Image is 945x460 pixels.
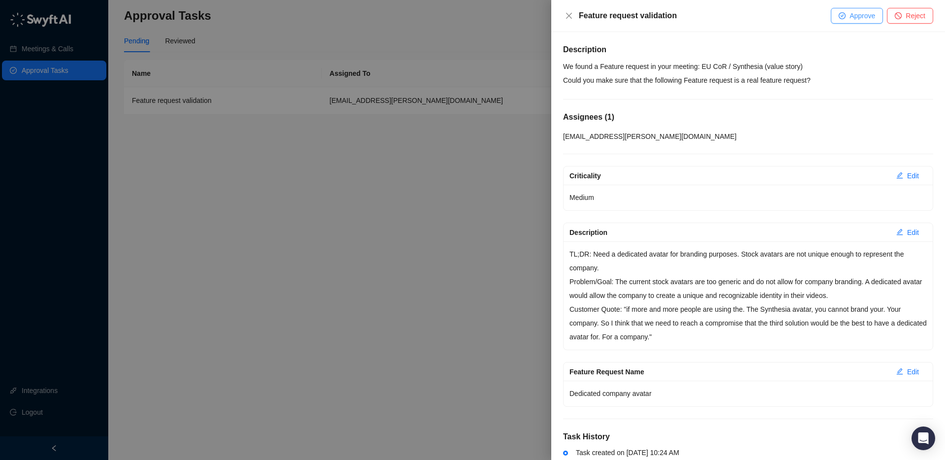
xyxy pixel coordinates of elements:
[563,132,736,140] span: [EMAIL_ADDRESS][PERSON_NAME][DOMAIN_NAME]
[888,168,927,184] button: Edit
[563,431,933,443] h5: Task History
[888,225,927,240] button: Edit
[563,111,933,123] h5: Assignees ( 1 )
[569,302,927,344] p: Customer Quote: "if more and more people are using the. The Synthesia avatar, you cannot brand yo...
[569,247,927,275] p: TL;DR: Need a dedicated avatar for branding purposes. Stock avatars are not unique enough to repr...
[569,191,927,204] p: Medium
[563,44,933,56] h5: Description
[888,364,927,380] button: Edit
[569,227,888,238] div: Description
[831,8,883,24] button: Approve
[906,10,925,21] span: Reject
[907,227,919,238] span: Edit
[569,366,888,377] div: Feature Request Name
[896,172,903,179] span: edit
[579,10,831,22] div: Feature request validation
[887,8,933,24] button: Reject
[850,10,875,21] span: Approve
[565,12,573,20] span: close
[563,10,575,22] button: Close
[896,229,903,235] span: edit
[569,275,927,302] p: Problem/Goal: The current stock avatars are too generic and do not allow for company branding. A ...
[569,387,927,400] p: Dedicated company avatar
[907,170,919,181] span: Edit
[907,366,919,377] span: Edit
[569,170,888,181] div: Criticality
[839,12,846,19] span: check-circle
[895,12,902,19] span: stop
[896,368,903,375] span: edit
[576,449,679,457] span: Task created on [DATE] 10:24 AM
[563,60,933,87] p: We found a Feature request in your meeting: EU CoR / Synthesia (value story) Could you make sure ...
[912,427,935,450] div: Open Intercom Messenger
